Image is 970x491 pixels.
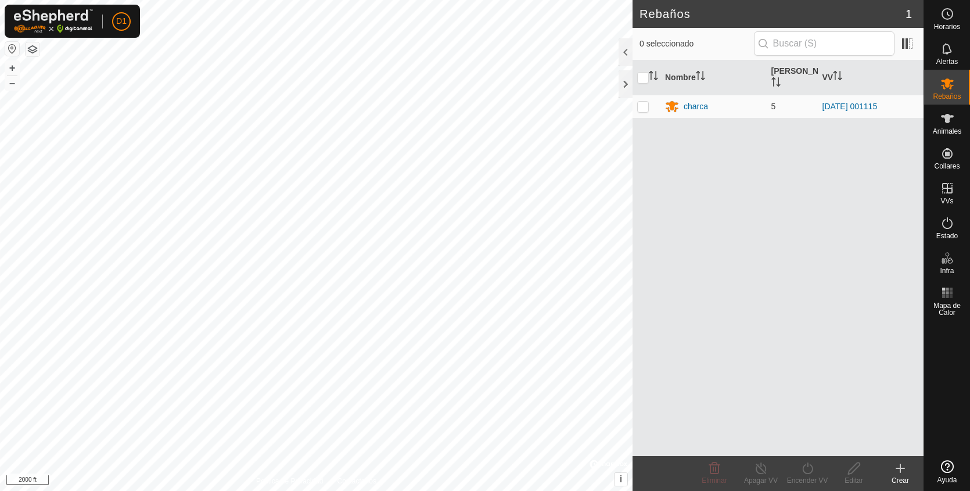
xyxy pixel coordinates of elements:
span: Alertas [936,58,958,65]
th: VV [818,60,924,95]
a: [DATE] 001115 [822,102,878,111]
span: Ayuda [937,476,957,483]
input: Buscar (S) [754,31,894,56]
span: Mapa de Calor [927,302,967,316]
th: Nombre [660,60,767,95]
span: Horarios [934,23,960,30]
p-sorticon: Activar para ordenar [696,73,705,82]
div: Apagar VV [738,475,784,486]
span: 0 seleccionado [640,38,754,50]
img: Logo Gallagher [14,9,93,33]
div: Crear [877,475,924,486]
span: VVs [940,198,953,205]
span: D1 [116,15,127,27]
div: Encender VV [784,475,831,486]
p-sorticon: Activar para ordenar [771,79,781,88]
div: Editar [831,475,877,486]
span: Eliminar [702,476,727,485]
a: Ayuda [924,456,970,488]
th: [PERSON_NAME] [767,60,818,95]
p-sorticon: Activar para ordenar [833,73,842,82]
a: Contáctenos [337,476,376,486]
span: Collares [934,163,960,170]
span: Estado [936,232,958,239]
button: Restablecer Mapa [5,42,19,56]
button: + [5,61,19,75]
button: Capas del Mapa [26,42,39,56]
span: Rebaños [933,93,961,100]
span: Animales [933,128,961,135]
span: Infra [940,267,954,274]
span: 5 [771,102,776,111]
h2: Rebaños [640,7,906,21]
p-sorticon: Activar para ordenar [649,73,658,82]
button: i [615,473,627,486]
div: charca [684,101,708,113]
span: 1 [906,5,912,23]
span: i [620,474,622,484]
a: Política de Privacidad [256,476,323,486]
button: – [5,76,19,90]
